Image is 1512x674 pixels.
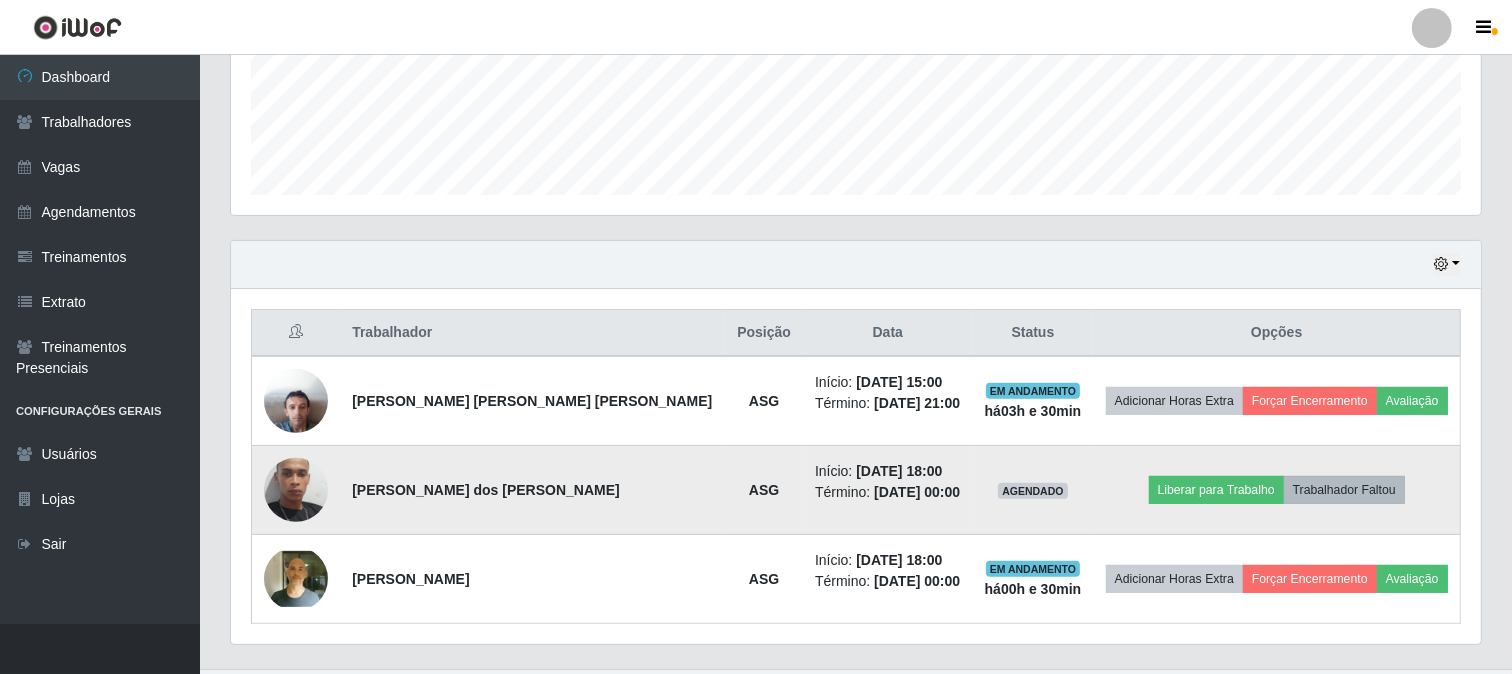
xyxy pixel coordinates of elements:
button: Avaliação [1377,387,1448,415]
th: Trabalhador [340,310,725,357]
li: Término: [815,482,961,503]
span: EM ANDAMENTO [986,383,1081,399]
button: Liberar para Trabalho [1149,476,1284,504]
span: EM ANDAMENTO [986,561,1081,577]
img: CoreUI Logo [33,15,122,40]
button: Forçar Encerramento [1243,565,1377,593]
img: 1745881058992.jpeg [264,358,328,443]
th: Posição [725,310,803,357]
th: Status [973,310,1094,357]
span: AGENDADO [998,483,1068,499]
strong: [PERSON_NAME] [352,571,469,587]
button: Adicionar Horas Extra [1106,565,1243,593]
time: [DATE] 00:00 [874,484,960,500]
time: [DATE] 00:00 [874,573,960,589]
strong: [PERSON_NAME] [PERSON_NAME] [PERSON_NAME] [352,393,712,409]
strong: ASG [749,393,779,409]
th: Data [803,310,973,357]
strong: [PERSON_NAME] dos [PERSON_NAME] [352,482,620,498]
time: [DATE] 18:00 [856,463,942,479]
li: Término: [815,393,961,414]
time: [DATE] 21:00 [874,395,960,411]
li: Início: [815,372,961,393]
strong: há 00 h e 30 min [985,581,1082,597]
img: 1719447176515.jpeg [264,419,328,561]
button: Avaliação [1377,565,1448,593]
time: [DATE] 18:00 [856,552,942,568]
strong: ASG [749,482,779,498]
li: Término: [815,571,961,592]
th: Opções [1093,310,1460,357]
strong: ASG [749,571,779,587]
button: Trabalhador Faltou [1284,476,1405,504]
li: Início: [815,461,961,482]
img: 1758664160274.jpeg [264,551,328,607]
button: Adicionar Horas Extra [1106,387,1243,415]
button: Forçar Encerramento [1243,387,1377,415]
li: Início: [815,550,961,571]
time: [DATE] 15:00 [856,374,942,390]
strong: há 03 h e 30 min [985,403,1082,419]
